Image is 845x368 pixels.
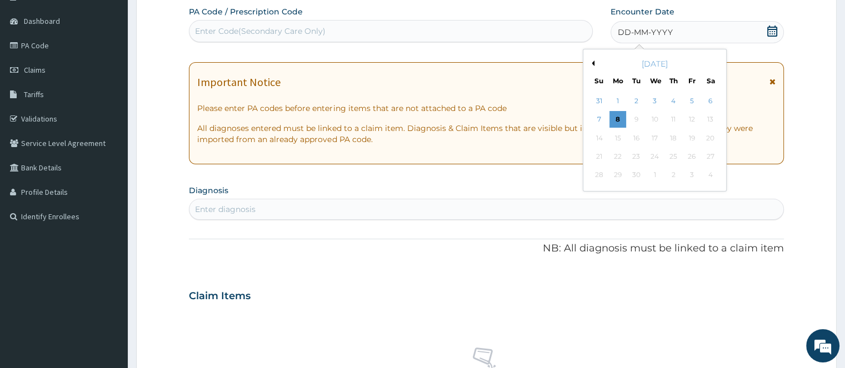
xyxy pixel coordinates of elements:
div: Choose Friday, September 5th, 2025 [683,93,700,109]
div: Not available Saturday, September 13th, 2025 [702,112,719,128]
span: Tariffs [24,89,44,99]
p: NB: All diagnosis must be linked to a claim item [189,241,783,256]
span: Dashboard [24,16,60,26]
div: Choose Sunday, September 7th, 2025 [591,112,608,128]
div: Su [594,76,604,85]
div: Chat with us now [58,62,187,77]
div: Choose Wednesday, September 3rd, 2025 [647,93,663,109]
div: Choose Tuesday, September 2nd, 2025 [628,93,644,109]
div: Choose Sunday, August 31st, 2025 [591,93,608,109]
div: Not available Friday, September 19th, 2025 [683,130,700,147]
div: Not available Monday, September 22nd, 2025 [609,148,626,165]
div: Not available Wednesday, September 10th, 2025 [647,112,663,128]
div: Not available Tuesday, September 9th, 2025 [628,112,644,128]
div: Not available Saturday, October 4th, 2025 [702,167,719,184]
div: Not available Monday, September 15th, 2025 [609,130,626,147]
div: Not available Tuesday, September 30th, 2025 [628,167,644,184]
div: Not available Wednesday, October 1st, 2025 [647,167,663,184]
div: Choose Thursday, September 4th, 2025 [665,93,682,109]
span: We're online! [64,112,153,224]
label: Encounter Date [611,6,674,17]
div: Not available Wednesday, September 24th, 2025 [647,148,663,165]
span: DD-MM-YYYY [618,27,673,38]
p: All diagnoses entered must be linked to a claim item. Diagnosis & Claim Items that are visible bu... [197,123,775,145]
div: Tu [632,76,641,85]
div: Minimize live chat window [182,6,209,32]
p: Please enter PA codes before entering items that are not attached to a PA code [197,103,775,114]
h1: Important Notice [197,76,281,88]
div: Not available Thursday, September 18th, 2025 [665,130,682,147]
div: [DATE] [588,58,722,69]
div: Not available Sunday, September 21st, 2025 [591,148,608,165]
h3: Claim Items [189,290,251,303]
div: Not available Thursday, October 2nd, 2025 [665,167,682,184]
div: Mo [613,76,622,85]
label: Diagnosis [189,185,228,196]
div: Choose Saturday, September 6th, 2025 [702,93,719,109]
label: PA Code / Prescription Code [189,6,303,17]
div: Th [669,76,678,85]
div: Enter diagnosis [195,204,256,215]
div: Not available Friday, October 3rd, 2025 [683,167,700,184]
div: Not available Tuesday, September 23rd, 2025 [628,148,644,165]
div: Not available Thursday, September 25th, 2025 [665,148,682,165]
div: Not available Monday, September 29th, 2025 [609,167,626,184]
div: Fr [687,76,697,85]
div: Not available Friday, September 12th, 2025 [683,112,700,128]
div: Enter Code(Secondary Care Only) [195,26,326,37]
div: Not available Thursday, September 11th, 2025 [665,112,682,128]
textarea: Type your message and hit 'Enter' [6,248,212,287]
div: Not available Wednesday, September 17th, 2025 [647,130,663,147]
div: Choose Monday, September 1st, 2025 [609,93,626,109]
span: Claims [24,65,46,75]
div: We [650,76,659,85]
div: Not available Sunday, September 14th, 2025 [591,130,608,147]
div: Not available Saturday, September 20th, 2025 [702,130,719,147]
div: Not available Saturday, September 27th, 2025 [702,148,719,165]
div: month 2025-09 [590,92,719,185]
div: Not available Tuesday, September 16th, 2025 [628,130,644,147]
div: Choose Monday, September 8th, 2025 [609,112,626,128]
button: Previous Month [589,61,594,66]
div: Not available Sunday, September 28th, 2025 [591,167,608,184]
div: Not available Friday, September 26th, 2025 [683,148,700,165]
div: Sa [706,76,716,85]
img: d_794563401_company_1708531726252_794563401 [21,56,45,83]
